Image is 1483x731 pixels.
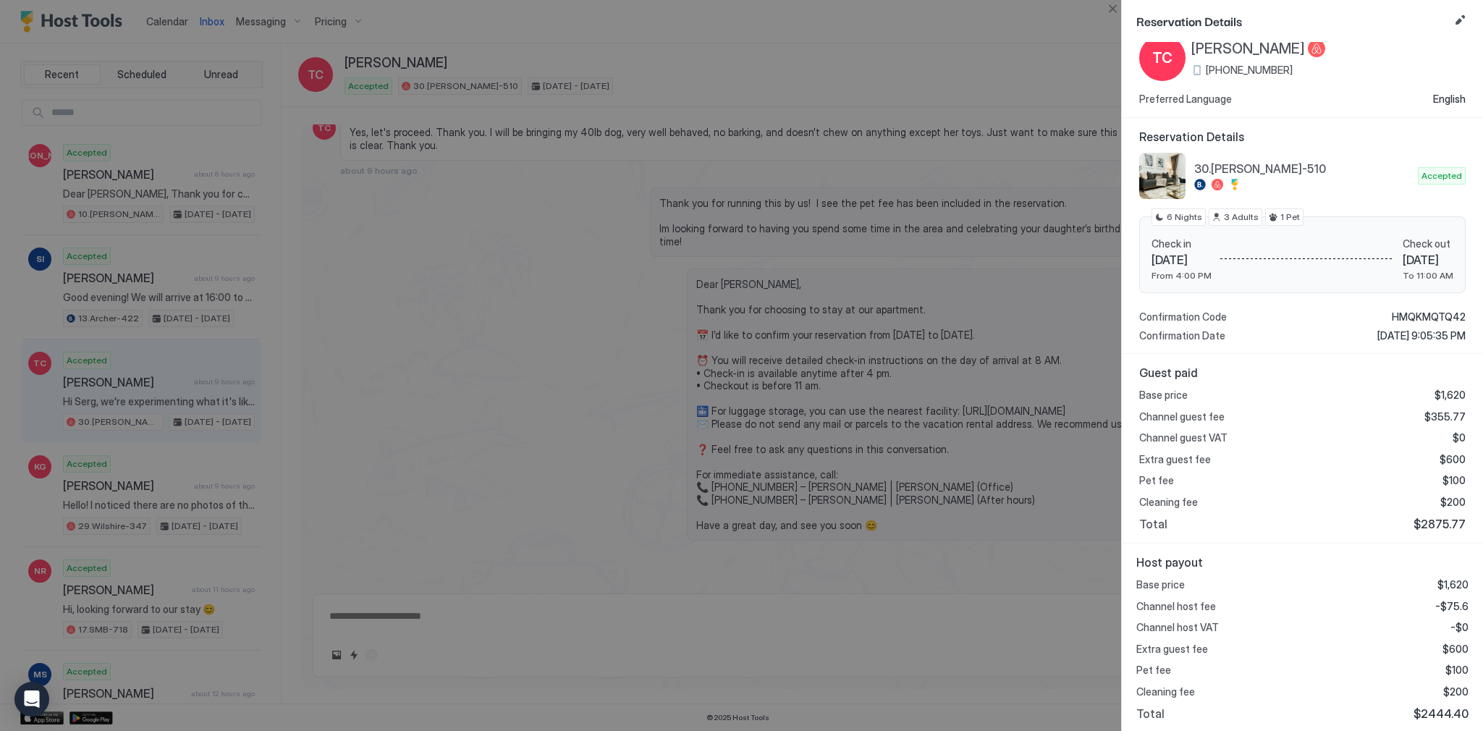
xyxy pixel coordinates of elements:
[1136,555,1469,570] span: Host payout
[1152,270,1212,281] span: From 4:00 PM
[1139,329,1225,342] span: Confirmation Date
[1403,253,1453,267] span: [DATE]
[1440,496,1466,509] span: $200
[1139,93,1232,106] span: Preferred Language
[1435,389,1466,402] span: $1,620
[1414,706,1469,721] span: $2444.40
[1136,600,1216,613] span: Channel host fee
[1424,410,1466,423] span: $355.77
[1136,664,1171,677] span: Pet fee
[1450,621,1469,634] span: -$0
[1280,211,1300,224] span: 1 Pet
[1440,453,1466,466] span: $600
[14,682,49,717] div: Open Intercom Messenger
[1437,578,1469,591] span: $1,620
[1139,153,1186,199] div: listing image
[1167,211,1202,224] span: 6 Nights
[1139,431,1228,444] span: Channel guest VAT
[1206,64,1293,77] span: [PHONE_NUMBER]
[1443,685,1469,698] span: $200
[1139,474,1174,487] span: Pet fee
[1139,365,1466,380] span: Guest paid
[1392,310,1466,324] span: HMQKMQTQ42
[1136,12,1448,30] span: Reservation Details
[1139,130,1466,144] span: Reservation Details
[1136,578,1185,591] span: Base price
[1136,685,1195,698] span: Cleaning fee
[1403,270,1453,281] span: To 11:00 AM
[1445,664,1469,677] span: $100
[1442,643,1469,656] span: $600
[1136,706,1165,721] span: Total
[1152,253,1212,267] span: [DATE]
[1139,310,1227,324] span: Confirmation Code
[1403,237,1453,250] span: Check out
[1136,621,1219,634] span: Channel host VAT
[1451,12,1469,29] button: Edit reservation
[1139,453,1211,466] span: Extra guest fee
[1442,474,1466,487] span: $100
[1152,47,1173,69] span: TC
[1194,161,1412,176] span: 30.[PERSON_NAME]-510
[1414,517,1466,531] span: $2875.77
[1224,211,1259,224] span: 3 Adults
[1433,93,1466,106] span: English
[1191,40,1305,58] span: [PERSON_NAME]
[1435,600,1469,613] span: -$75.6
[1139,389,1188,402] span: Base price
[1139,496,1198,509] span: Cleaning fee
[1139,517,1167,531] span: Total
[1377,329,1466,342] span: [DATE] 9:05:35 PM
[1421,169,1462,182] span: Accepted
[1139,410,1225,423] span: Channel guest fee
[1453,431,1466,444] span: $0
[1136,643,1208,656] span: Extra guest fee
[1152,237,1212,250] span: Check in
